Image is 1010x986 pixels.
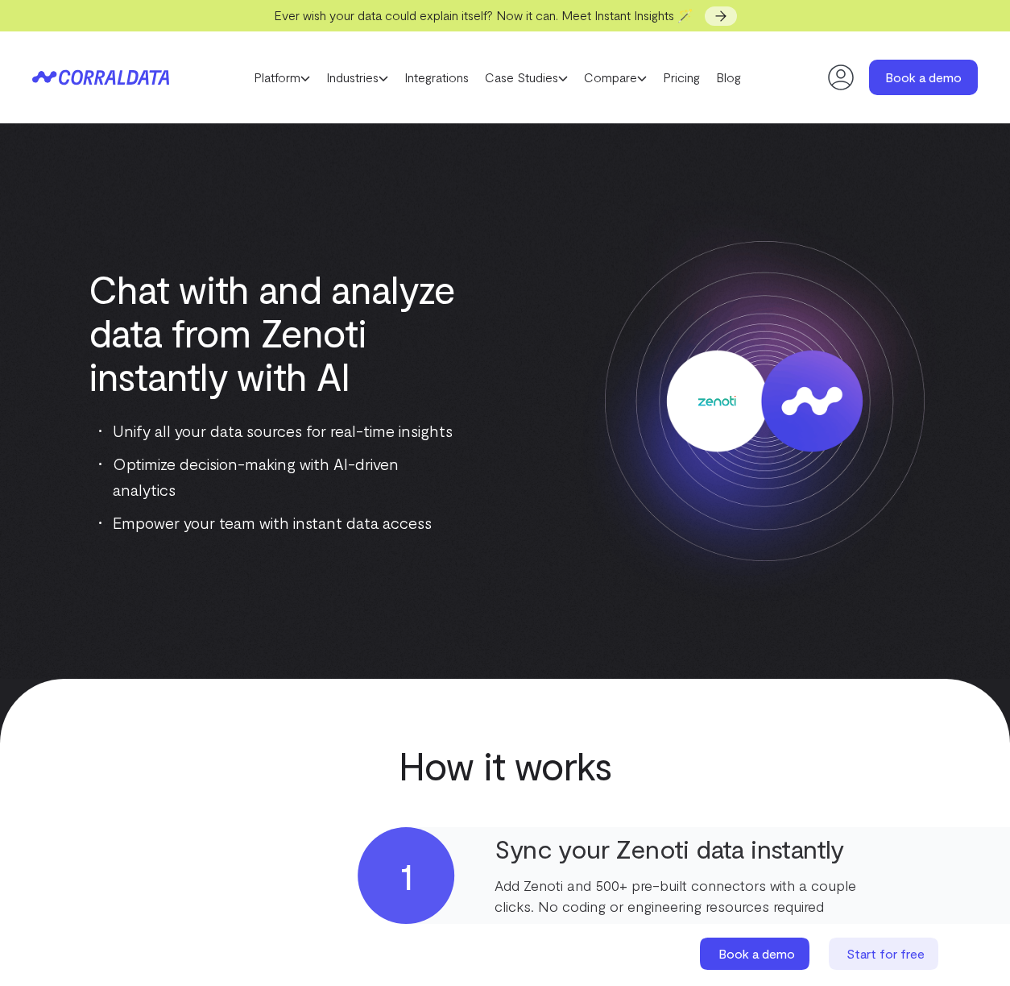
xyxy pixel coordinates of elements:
span: Start for free [846,946,925,961]
h1: Chat with and analyze data from Zenoti instantly with AI [89,267,463,397]
a: Blog [708,65,749,89]
a: Platform [246,65,318,89]
li: Unify all your data sources for real-time insights [99,418,463,443]
a: Book a demo [869,60,978,95]
h2: How it works [227,743,783,787]
a: Book a demo [700,938,813,970]
a: Integrations [396,65,477,89]
a: Case Studies [477,65,576,89]
a: Pricing [655,65,708,89]
span: Ever wish your data could explain itself? Now it can. Meet Instant Insights 🪄 [274,7,693,23]
li: Optimize decision-making with AI-driven analytics [99,451,463,502]
a: Industries [318,65,396,89]
div: 1 [358,827,454,924]
a: Start for free [829,938,942,970]
li: Empower your team with instant data access [99,510,463,535]
span: Book a demo [718,946,795,961]
a: Compare [576,65,655,89]
h4: Sync your Zenoti data instantly [495,834,881,863]
p: Add Zenoti and 500+ pre-built connectors with a couple clicks. No coding or engineering resources... [495,875,881,917]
